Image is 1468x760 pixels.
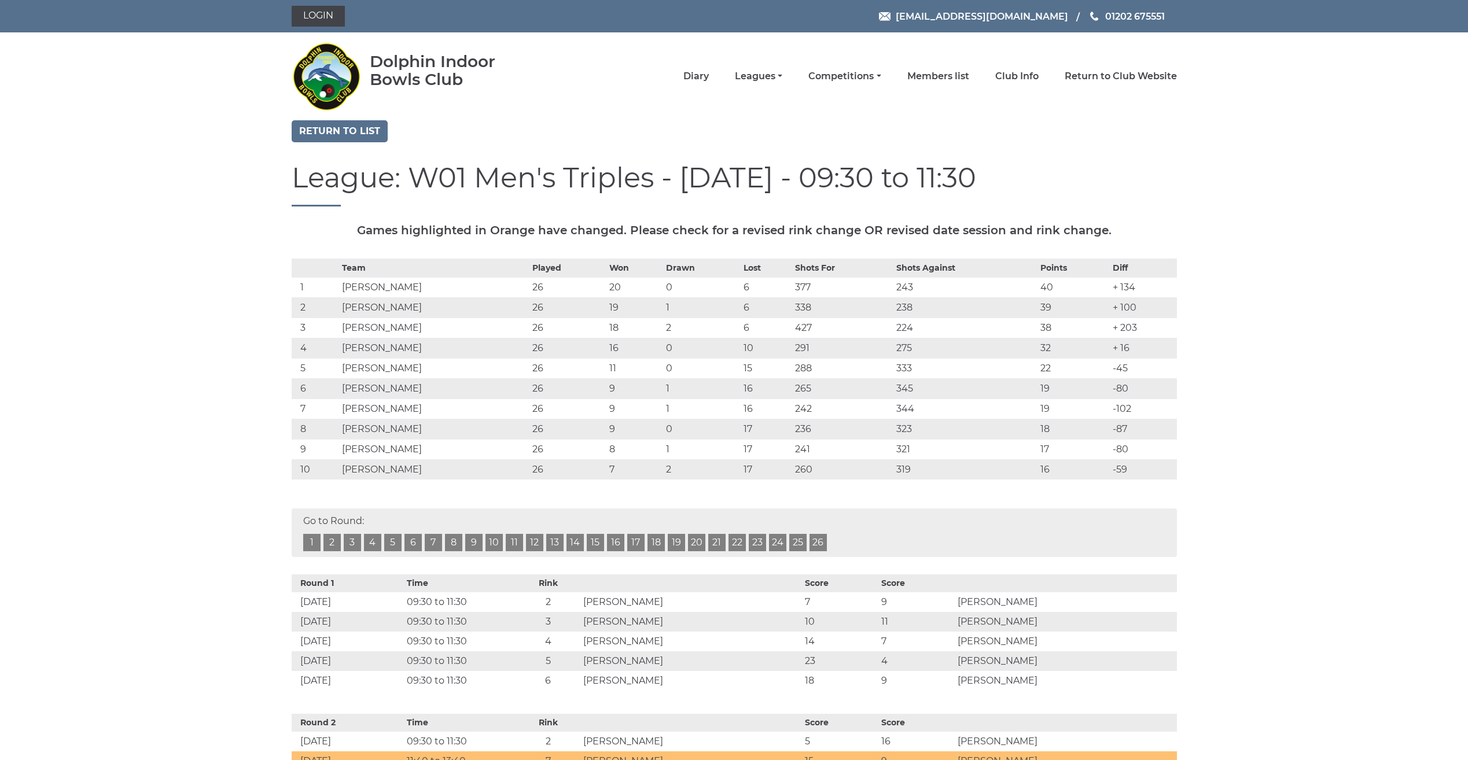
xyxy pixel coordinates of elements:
[339,259,529,277] th: Team
[802,671,878,691] td: 18
[1037,358,1110,378] td: 22
[792,297,894,318] td: 338
[647,534,665,551] a: 18
[802,632,878,651] td: 14
[663,259,740,277] th: Drawn
[893,419,1037,439] td: 323
[896,10,1068,21] span: [EMAIL_ADDRESS][DOMAIN_NAME]
[878,592,955,612] td: 9
[529,358,606,378] td: 26
[663,277,740,297] td: 0
[292,224,1177,237] h5: Games highlighted in Orange have changed. Please check for a revised rink change OR revised date ...
[580,651,802,671] td: [PERSON_NAME]
[292,6,345,27] a: Login
[404,632,516,651] td: 09:30 to 11:30
[485,534,503,551] a: 10
[741,439,792,459] td: 17
[580,671,802,691] td: [PERSON_NAME]
[1110,297,1177,318] td: + 100
[955,671,1176,691] td: [PERSON_NAME]
[292,574,404,592] th: Round 1
[516,671,580,691] td: 6
[339,297,529,318] td: [PERSON_NAME]
[404,714,516,732] th: Time
[792,399,894,419] td: 242
[370,53,532,88] div: Dolphin Indoor Bowls Club
[878,714,955,732] th: Score
[292,338,339,358] td: 4
[893,277,1037,297] td: 243
[1037,297,1110,318] td: 39
[292,378,339,399] td: 6
[879,9,1068,24] a: Email [EMAIL_ADDRESS][DOMAIN_NAME]
[893,378,1037,399] td: 345
[529,378,606,399] td: 26
[995,70,1039,83] a: Club Info
[1110,277,1177,297] td: + 134
[878,671,955,691] td: 9
[529,338,606,358] td: 26
[580,612,802,632] td: [PERSON_NAME]
[606,338,663,358] td: 16
[792,439,894,459] td: 241
[1037,318,1110,338] td: 38
[323,534,341,551] a: 2
[792,277,894,297] td: 377
[516,732,580,751] td: 2
[749,534,766,551] a: 23
[893,399,1037,419] td: 344
[792,259,894,277] th: Shots For
[683,70,709,83] a: Diary
[339,419,529,439] td: [PERSON_NAME]
[1090,12,1098,21] img: Phone us
[580,732,802,751] td: [PERSON_NAME]
[529,419,606,439] td: 26
[729,534,746,551] a: 22
[339,318,529,338] td: [PERSON_NAME]
[606,297,663,318] td: 19
[668,534,685,551] a: 19
[1037,439,1110,459] td: 17
[1110,358,1177,378] td: -45
[303,534,321,551] a: 1
[688,534,705,551] a: 20
[1110,399,1177,419] td: -102
[1037,459,1110,479] td: 16
[516,714,580,732] th: Rink
[802,714,878,732] th: Score
[339,338,529,358] td: [PERSON_NAME]
[1037,399,1110,419] td: 19
[808,70,881,83] a: Competitions
[445,534,462,551] a: 8
[339,358,529,378] td: [PERSON_NAME]
[339,277,529,297] td: [PERSON_NAME]
[339,399,529,419] td: [PERSON_NAME]
[893,439,1037,459] td: 321
[741,338,792,358] td: 10
[516,592,580,612] td: 2
[1110,378,1177,399] td: -80
[878,632,955,651] td: 7
[292,592,404,612] td: [DATE]
[425,534,442,551] a: 7
[529,297,606,318] td: 26
[802,574,878,592] th: Score
[364,534,381,551] a: 4
[404,592,516,612] td: 09:30 to 11:30
[792,378,894,399] td: 265
[708,534,726,551] a: 21
[404,534,422,551] a: 6
[606,459,663,479] td: 7
[741,378,792,399] td: 16
[663,338,740,358] td: 0
[663,297,740,318] td: 1
[769,534,786,551] a: 24
[663,318,740,338] td: 2
[566,534,584,551] a: 14
[529,259,606,277] th: Played
[802,612,878,632] td: 10
[529,277,606,297] td: 26
[292,651,404,671] td: [DATE]
[893,259,1037,277] th: Shots Against
[878,574,955,592] th: Score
